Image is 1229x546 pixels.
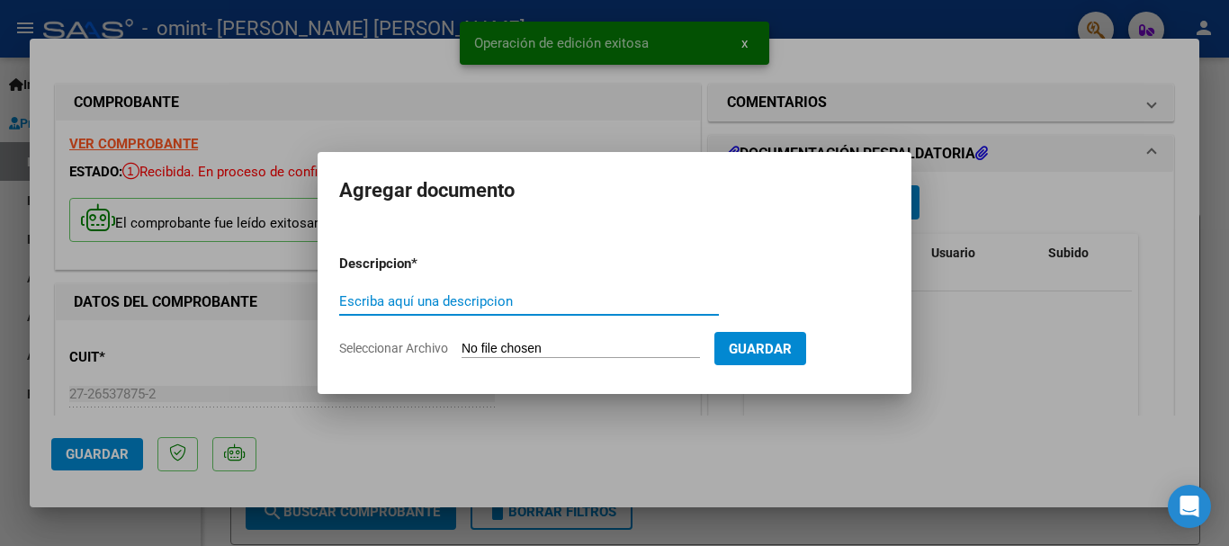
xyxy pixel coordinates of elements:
[339,254,505,274] p: Descripcion
[729,341,792,357] span: Guardar
[1168,485,1211,528] div: Open Intercom Messenger
[714,332,806,365] button: Guardar
[339,341,448,355] span: Seleccionar Archivo
[339,174,890,208] h2: Agregar documento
